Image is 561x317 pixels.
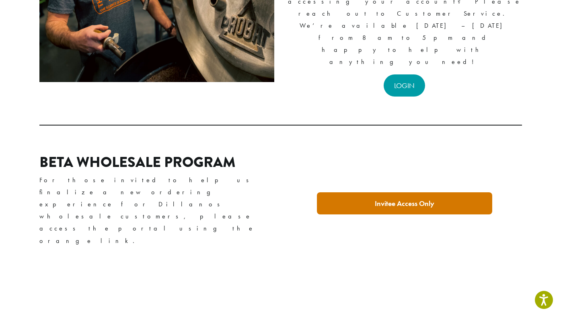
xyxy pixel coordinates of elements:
h2: Beta Wholesale Program [39,154,274,171]
a: LOGIN [384,74,425,97]
p: For those invited to help us finalize a new ordering experience for Dillanos wholesale customers,... [39,174,274,247]
strong: Invitee Access Only [375,199,434,208]
a: Invitee Access Only [317,192,492,214]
